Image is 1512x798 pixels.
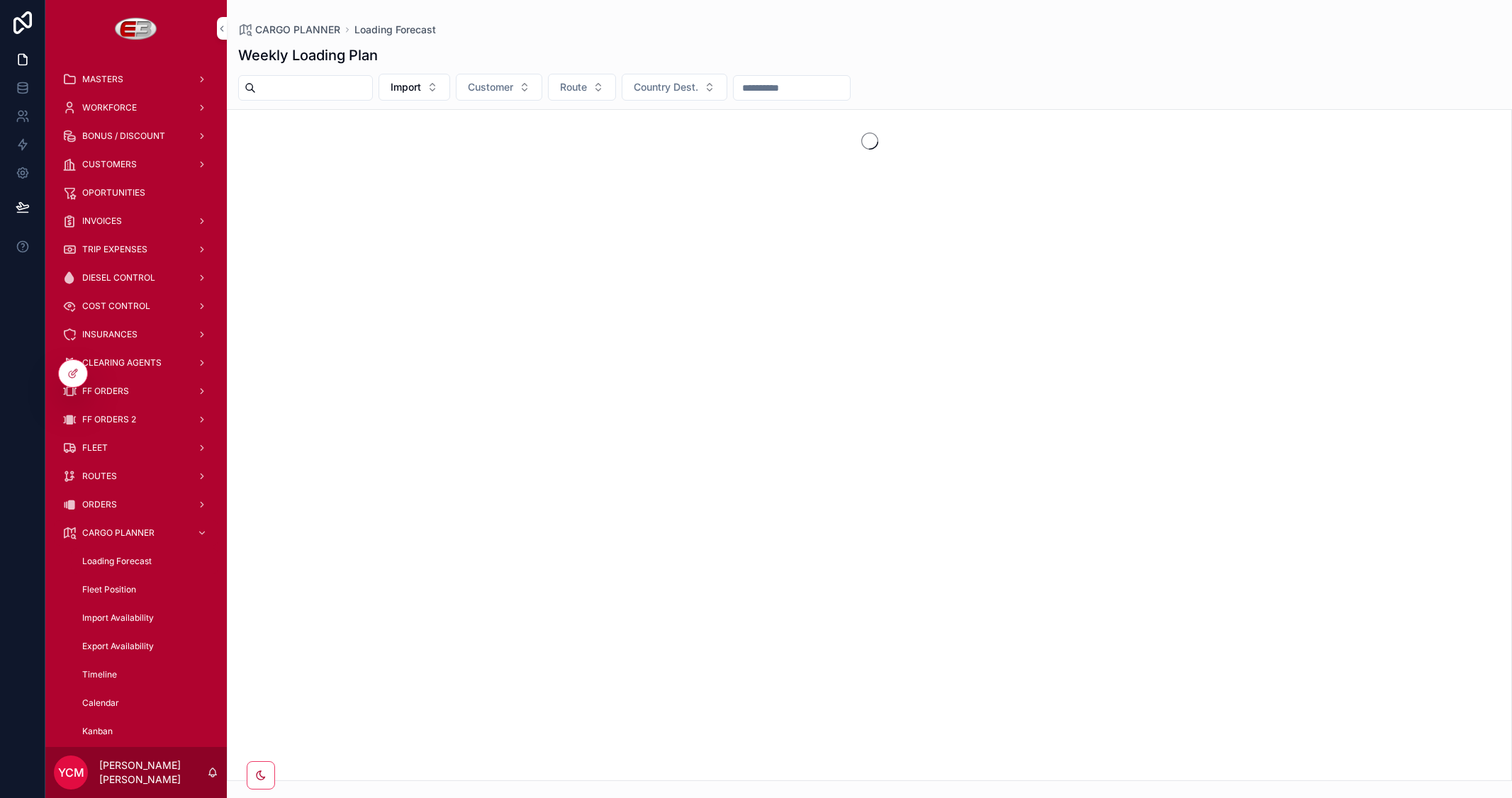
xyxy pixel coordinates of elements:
button: Select Button [548,74,616,101]
span: FF ORDERS 2 [82,414,136,425]
a: COST CONTROL [54,293,218,319]
a: WORKFORCE [54,95,218,120]
a: CARGO PLANNER [54,520,218,546]
a: INSURANCES [54,322,218,347]
a: INVOICES [54,208,218,234]
a: FLEET [54,435,218,461]
a: Kanban [71,719,218,744]
span: OPORTUNITIES [82,187,145,198]
a: ROUTES [54,463,218,489]
button: Select Button [456,74,542,101]
span: CARGO PLANNER [255,23,340,37]
button: Select Button [379,74,450,101]
span: FLEET [82,442,108,454]
span: Timeline [82,669,117,680]
span: ORDERS [82,499,117,510]
a: Calendar [71,690,218,716]
a: FF ORDERS 2 [54,407,218,432]
a: Export Availability [71,634,218,659]
a: TRIP EXPENSES [54,237,218,262]
p: [PERSON_NAME] [PERSON_NAME] [99,758,207,787]
span: YCM [58,764,84,781]
div: scrollable content [45,57,227,747]
span: Country Dest. [634,80,698,94]
a: Loading Forecast [354,23,436,37]
a: DIESEL CONTROL [54,265,218,291]
a: CUSTOMERS [54,152,218,177]
a: BONUS / DISCOUNT [54,123,218,149]
span: INVOICES [82,215,122,227]
span: BONUS / DISCOUNT [82,130,165,142]
span: Route [560,80,587,94]
a: FF ORDERS [54,378,218,404]
a: OPORTUNITIES [54,180,218,206]
span: FF ORDERS [82,386,129,397]
a: CARGO PLANNER [238,23,340,37]
span: ROUTES [82,471,117,482]
span: Export Availability [82,641,154,652]
span: COST CONTROL [82,300,150,312]
span: Calendar [82,697,119,709]
a: Fleet Position [71,577,218,602]
span: INSURANCES [82,329,138,340]
a: MASTERS [54,67,218,92]
span: Customer [468,80,513,94]
a: CLEARING AGENTS [54,350,218,376]
span: Import [391,80,421,94]
span: Fleet Position [82,584,136,595]
span: Kanban [82,726,113,737]
span: DIESEL CONTROL [82,272,155,283]
a: Loading Forecast [71,549,218,574]
a: Timeline [71,662,218,687]
span: CUSTOMERS [82,159,137,170]
a: ORDERS [54,492,218,517]
span: MASTERS [82,74,123,85]
span: CARGO PLANNER [82,527,155,539]
a: Import Availability [71,605,218,631]
button: Select Button [622,74,727,101]
span: Import Availability [82,612,154,624]
span: CLEARING AGENTS [82,357,162,369]
h1: Weekly Loading Plan [238,45,378,65]
img: App logo [115,17,158,40]
span: WORKFORCE [82,102,137,113]
span: TRIP EXPENSES [82,244,147,255]
span: Loading Forecast [82,556,152,567]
